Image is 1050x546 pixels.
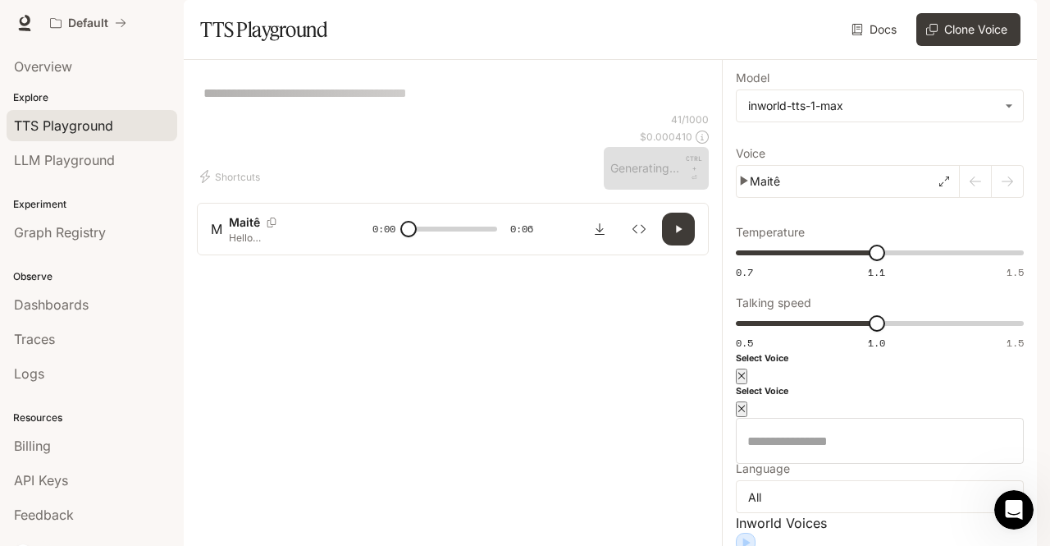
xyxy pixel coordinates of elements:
[623,213,655,245] button: Inspect
[736,513,1024,533] p: Inworld Voices
[583,213,616,245] button: Download audio
[736,385,1024,398] h6: Select Voice
[748,98,997,114] div: inworld-tts-1-max
[736,265,753,279] span: 0.7
[68,16,108,30] p: Default
[916,13,1020,46] button: Clone Voice
[848,13,903,46] a: Docs
[736,297,811,309] p: Talking speed
[43,7,134,39] button: All workspaces
[197,163,267,190] button: Shortcuts
[260,218,283,227] button: Copy Voice ID
[229,214,260,231] p: Maitê
[868,265,885,279] span: 1.1
[510,221,533,237] span: 0:06
[229,231,351,245] p: Hello qwertyuiopijhgfxdcedhefkedvfhjh.eav
[1007,336,1024,350] span: 1.5
[736,336,753,350] span: 0.5
[211,219,222,239] div: M
[372,221,395,237] span: 0:00
[736,72,769,84] p: Model
[736,463,790,475] p: Language
[736,352,1024,365] h6: Select Voice
[1007,265,1024,279] span: 1.5
[736,148,765,159] p: Voice
[868,336,885,350] span: 1.0
[737,90,1023,122] div: inworld-tts-1-max
[737,481,1023,512] div: All
[736,227,805,238] p: Temperature
[671,112,709,126] p: 41 / 1000
[640,130,692,144] p: $ 0.000410
[200,13,327,46] h1: TTS Playground
[994,490,1034,530] iframe: Intercom live chat
[750,173,780,190] p: Maitê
